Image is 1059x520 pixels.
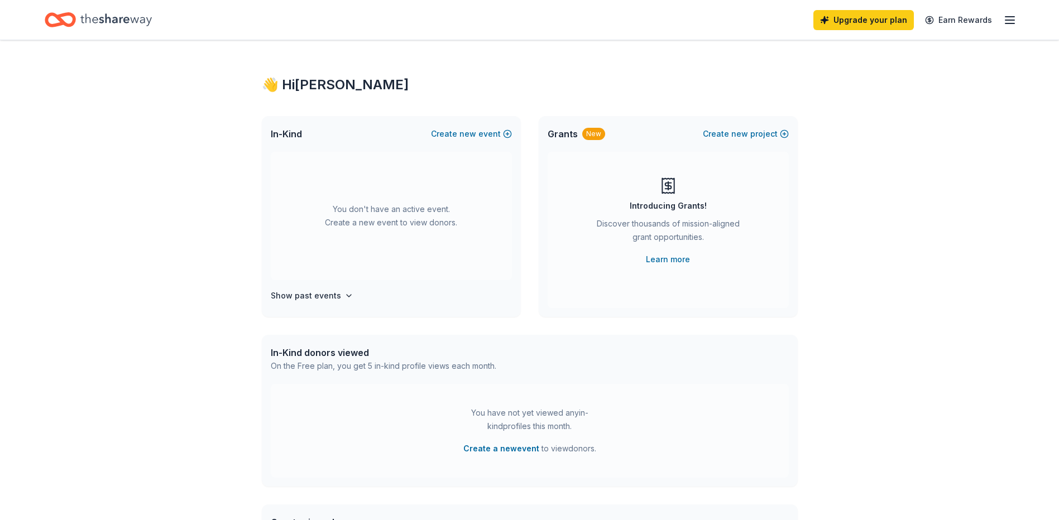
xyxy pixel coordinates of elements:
[45,7,152,33] a: Home
[271,346,496,359] div: In-Kind donors viewed
[271,152,512,280] div: You don't have an active event. Create a new event to view donors.
[271,289,341,302] h4: Show past events
[271,289,353,302] button: Show past events
[262,76,798,94] div: 👋 Hi [PERSON_NAME]
[459,127,476,141] span: new
[592,217,744,248] div: Discover thousands of mission-aligned grant opportunities.
[703,127,789,141] button: Createnewproject
[463,442,539,455] button: Create a newevent
[813,10,914,30] a: Upgrade your plan
[630,199,707,213] div: Introducing Grants!
[582,128,605,140] div: New
[463,442,596,455] span: to view donors .
[731,127,748,141] span: new
[460,406,600,433] div: You have not yet viewed any in-kind profiles this month.
[918,10,999,30] a: Earn Rewards
[271,127,302,141] span: In-Kind
[548,127,578,141] span: Grants
[271,359,496,373] div: On the Free plan, you get 5 in-kind profile views each month.
[431,127,512,141] button: Createnewevent
[646,253,690,266] a: Learn more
